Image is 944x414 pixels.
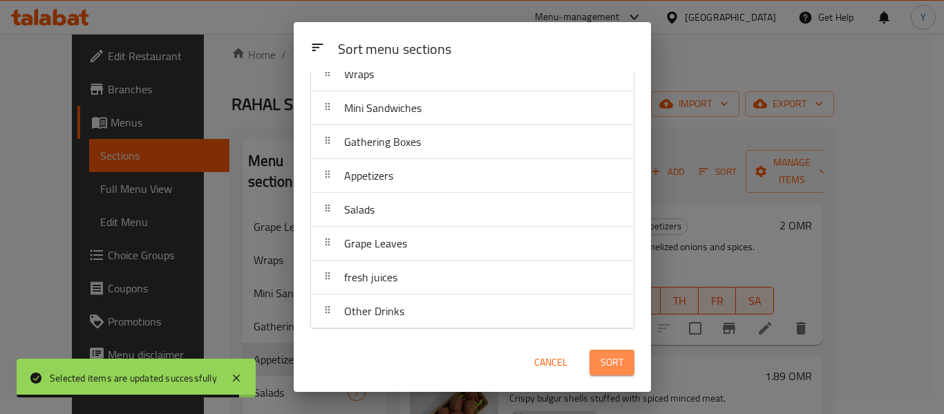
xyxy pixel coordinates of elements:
span: Mini Sandwiches [344,97,422,118]
div: Salads [311,193,634,227]
span: Cancel [534,354,567,371]
div: Sort menu sections [332,35,640,66]
button: Sort [589,350,634,375]
div: Wraps [311,57,634,91]
div: Selected items are updated successfully [50,370,217,386]
span: Gathering Boxes [344,131,421,152]
span: fresh juices [344,267,397,288]
span: Appetizers [344,165,393,186]
div: Appetizers [311,159,634,193]
span: Wraps [344,64,374,84]
span: Other Drinks [344,301,404,321]
span: Salads [344,199,375,220]
div: fresh juices [311,261,634,294]
span: Sort [601,354,623,371]
div: Mini Sandwiches [311,91,634,125]
button: Cancel [529,350,573,375]
div: Gathering Boxes [311,125,634,159]
div: Grape Leaves [311,227,634,261]
span: Grape Leaves [344,233,407,254]
div: Other Drinks [311,294,634,328]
